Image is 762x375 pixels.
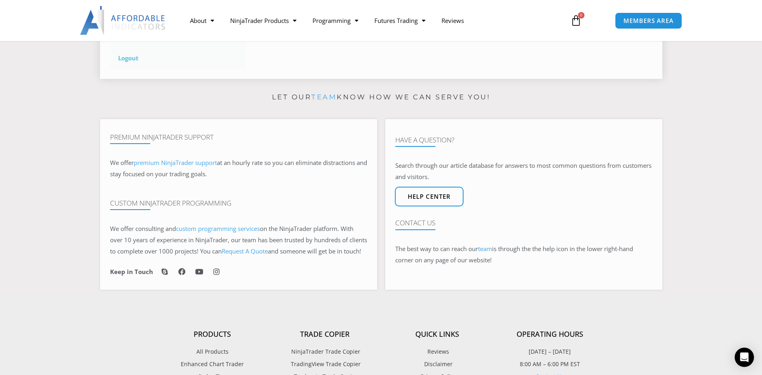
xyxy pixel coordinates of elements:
h6: Keep in Touch [110,268,153,276]
p: Search through our article database for answers to most common questions from customers and visit... [395,160,652,183]
span: Disclaimer [422,359,453,369]
a: TradingView Trade Copier [269,359,381,369]
a: Request A Quote [222,247,268,255]
h4: Products [156,330,269,339]
h4: Operating Hours [494,330,606,339]
a: Disclaimer [381,359,494,369]
a: custom programming services [176,225,260,233]
a: Futures Trading [366,11,433,30]
a: 0 [558,9,594,32]
img: LogoAI | Affordable Indicators – NinjaTrader [80,6,166,35]
a: team [478,245,492,253]
h4: Premium NinjaTrader Support [110,133,367,141]
a: MEMBERS AREA [615,12,682,29]
span: Help center [408,194,451,200]
span: 0 [578,12,584,19]
nav: Menu [182,11,561,30]
a: premium NinjaTrader support [134,159,217,167]
a: Logout [110,48,246,69]
p: The best way to can reach our is through the the help icon in the lower right-hand corner on any ... [395,243,652,266]
span: MEMBERS AREA [623,18,674,24]
span: We offer consulting and [110,225,260,233]
span: We offer [110,159,134,167]
span: Reviews [425,346,449,357]
a: All Products [156,346,269,357]
span: at an hourly rate so you can eliminate distractions and stay focused on your trading goals. [110,159,367,178]
p: [DATE] – [DATE] [494,346,606,357]
span: on the NinjaTrader platform. With over 10 years of experience in NinjaTrader, our team has been t... [110,225,367,255]
a: NinjaTrader Products [222,11,304,30]
h4: Quick Links [381,330,494,339]
p: Let our know how we can serve you! [100,91,662,104]
h4: Custom NinjaTrader Programming [110,199,367,207]
span: NinjaTrader Trade Copier [289,346,360,357]
h4: Contact Us [395,219,652,227]
a: NinjaTrader Trade Copier [269,346,381,357]
h4: Have A Question? [395,136,652,144]
span: All Products [196,346,229,357]
a: Reviews [381,346,494,357]
a: Help center [395,187,464,206]
p: 8:00 AM – 6:00 PM EST [494,359,606,369]
span: TradingView Trade Copier [289,359,361,369]
h4: Trade Copier [269,330,381,339]
a: Reviews [433,11,472,30]
span: Enhanced Chart Trader [181,359,244,369]
div: Open Intercom Messenger [735,348,754,367]
a: Enhanced Chart Trader [156,359,269,369]
a: Programming [304,11,366,30]
a: team [311,93,337,101]
a: About [182,11,222,30]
